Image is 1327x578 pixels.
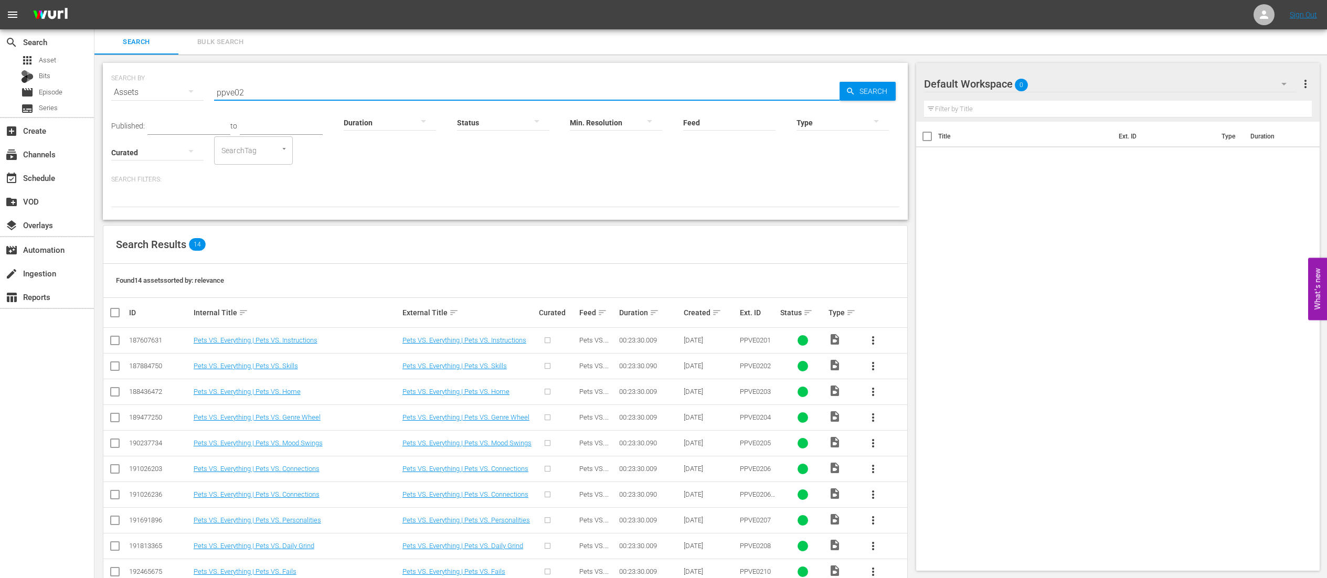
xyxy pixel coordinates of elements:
[579,388,610,403] span: Pets VS. Everything
[829,333,841,346] span: Video
[938,122,1112,151] th: Title
[579,362,610,378] span: Pets VS. Everything
[740,336,771,344] span: PPVE0201
[861,508,886,533] button: more_vert
[402,306,536,319] div: External Title
[619,388,681,395] div: 00:23:30.009
[402,542,523,550] a: Pets VS. Everything | Pets VS. Daily Grind
[1290,10,1317,19] a: Sign Out
[619,542,681,550] div: 00:23:30.009
[5,244,18,256] span: Automation
[111,175,899,184] p: Search Filters:
[829,539,841,551] span: Video
[21,70,34,83] div: Bits
[829,410,841,423] span: Video
[740,308,777,317] div: Ext. ID
[619,362,681,370] div: 00:23:30.090
[5,36,18,49] span: Search
[829,384,841,397] span: Video
[39,87,62,98] span: Episode
[21,54,34,67] span: Asset
[684,439,737,447] div: [DATE]
[861,379,886,404] button: more_vert
[829,306,857,319] div: Type
[861,482,886,507] button: more_vert
[619,413,681,421] div: 00:23:30.009
[116,276,224,284] span: Found 14 assets sorted by: relevance
[861,533,886,559] button: more_vert
[867,437,879,449] span: more_vert
[21,102,34,115] span: Series
[5,267,18,280] span: Ingestion
[579,413,610,429] span: Pets VS. Everything
[1299,71,1312,97] button: more_vert
[129,568,190,575] div: 192465675
[194,490,320,498] a: Pets VS. Everything | Pets VS. Connections
[861,456,886,481] button: more_vert
[6,8,19,21] span: menu
[194,465,320,473] a: Pets VS. Everything | Pets VS. Connections
[194,542,314,550] a: Pets VS. Everything | Pets VS. Daily Grind
[861,328,886,353] button: more_vert
[684,306,737,319] div: Created
[619,439,681,447] div: 00:23:30.090
[25,3,76,27] img: ans4CAIJ8jUAAAAAAAAAAAAAAAAAAAAAAAAgQb4GAAAAAAAAAAAAAAAAAAAAAAAAJMjXAAAAAAAAAAAAAAAAAAAAAAAAgAT5G...
[867,386,879,398] span: more_vert
[101,36,172,48] span: Search
[619,568,681,575] div: 00:23:30.009
[5,148,18,161] span: Channels
[1308,258,1327,320] button: Open Feedback Widget
[5,196,18,208] span: VOD
[803,308,813,317] span: sort
[684,413,737,421] div: [DATE]
[189,238,206,251] span: 14
[402,439,532,447] a: Pets VS. Everything | Pets VS. Mood Swings
[129,490,190,498] div: 191026236
[740,490,775,506] span: PPVE0206_1
[1299,78,1312,90] span: more_vert
[230,122,237,130] span: to
[1015,74,1028,96] span: 0
[579,465,610,480] span: Pets VS. Everything
[402,490,528,498] a: Pets VS. Everything | Pets VS. Connections
[684,516,737,524] div: [DATE]
[740,465,771,473] span: PPVE0206
[194,568,296,575] a: Pets VS. Everything | Pets VS. Fails
[684,388,737,395] div: [DATE]
[194,516,321,524] a: Pets VS. Everything | Pets VS. Personalities
[740,516,771,524] span: PPVE0207
[740,388,771,395] span: PPVE0203
[619,465,681,473] div: 00:23:30.009
[129,542,190,550] div: 191813365
[829,513,841,526] span: Video
[129,388,190,395] div: 188436472
[829,359,841,371] span: Video
[402,465,528,473] a: Pets VS. Everything | Pets VS. Connections
[829,436,841,448] span: Video
[194,388,301,395] a: Pets VS. Everything | Pets VS. Home
[402,516,530,524] a: Pets VS. Everything | Pets VS. Personalities
[829,462,841,474] span: Video
[598,308,607,317] span: sort
[684,568,737,575] div: [DATE]
[129,336,190,344] div: 187607631
[579,439,610,455] span: Pets VS. Everything
[829,487,841,500] span: Video
[579,336,610,352] span: Pets VS. Everything
[129,413,190,421] div: 189477250
[239,308,248,317] span: sort
[867,565,879,578] span: more_vert
[684,362,737,370] div: [DATE]
[829,564,841,577] span: Video
[1112,122,1215,151] th: Ext. ID
[129,308,190,317] div: ID
[867,360,879,372] span: more_vert
[740,362,771,370] span: PPVE0202
[129,465,190,473] div: 191026203
[1244,122,1307,151] th: Duration
[111,122,145,130] span: Published:
[1215,122,1244,151] th: Type
[39,55,56,66] span: Asset
[740,542,771,550] span: PPVE0208
[924,69,1297,99] div: Default Workspace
